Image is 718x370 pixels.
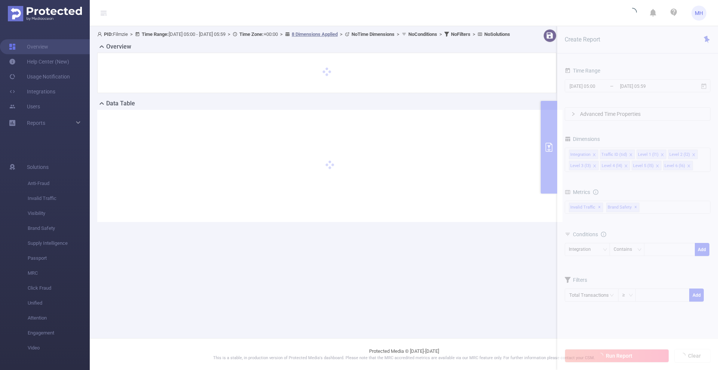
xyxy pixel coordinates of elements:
a: Usage Notification [9,69,70,84]
span: Video [28,340,90,355]
span: > [437,31,444,37]
u: 8 Dimensions Applied [292,31,338,37]
b: No Time Dimensions [352,31,395,37]
span: Visibility [28,206,90,221]
i: icon: loading [628,8,637,18]
p: This is a stable, in production version of Protected Media's dashboard. Please note that the MRC ... [108,355,699,361]
span: MH [695,6,703,21]
h2: Overview [106,42,131,51]
a: Reports [27,115,45,130]
b: Time Range: [142,31,169,37]
span: Solutions [27,160,49,175]
b: PID: [104,31,113,37]
footer: Protected Media © [DATE]-[DATE] [90,338,718,370]
i: icon: user [97,32,104,37]
span: > [225,31,233,37]
span: Engagement [28,326,90,340]
a: Integrations [9,84,55,99]
b: No Filters [451,31,470,37]
span: > [395,31,402,37]
span: Brand Safety [28,221,90,236]
span: > [128,31,135,37]
span: MRC [28,266,90,281]
b: No Solutions [484,31,510,37]
span: Invalid Traffic [28,191,90,206]
a: Overview [9,39,48,54]
b: Time Zone: [239,31,264,37]
span: Unified [28,296,90,311]
span: Filmzie [DATE] 05:00 - [DATE] 05:59 +00:00 [97,31,510,37]
span: Supply Intelligence [28,236,90,251]
span: > [470,31,478,37]
span: Passport [28,251,90,266]
a: Help Center (New) [9,54,69,69]
img: Protected Media [8,6,82,21]
a: Users [9,99,40,114]
b: No Conditions [408,31,437,37]
span: > [278,31,285,37]
span: Click Fraud [28,281,90,296]
span: Reports [27,120,45,126]
span: Anti-Fraud [28,176,90,191]
h2: Data Table [106,99,135,108]
span: > [338,31,345,37]
span: Attention [28,311,90,326]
